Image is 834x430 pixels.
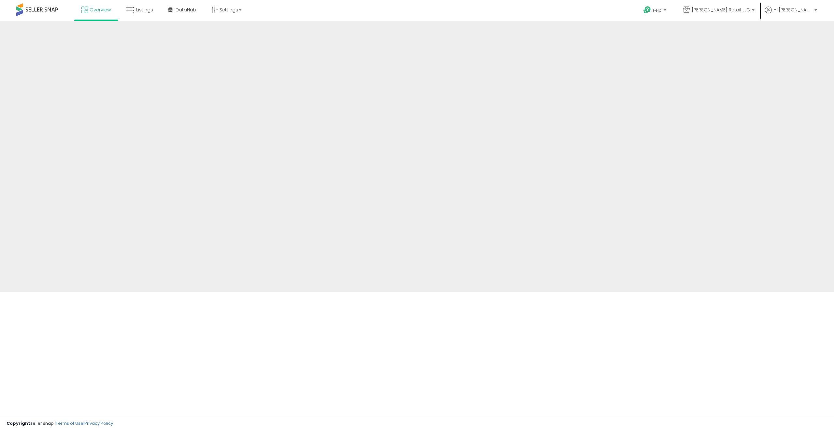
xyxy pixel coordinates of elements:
[638,1,673,21] a: Help
[176,7,196,13] span: DataHub
[692,7,750,13] span: [PERSON_NAME] Retail LLC
[765,7,817,21] a: Hi [PERSON_NAME]
[90,7,111,13] span: Overview
[773,7,812,13] span: Hi [PERSON_NAME]
[643,6,651,14] i: Get Help
[136,7,153,13] span: Listings
[653,8,662,13] span: Help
